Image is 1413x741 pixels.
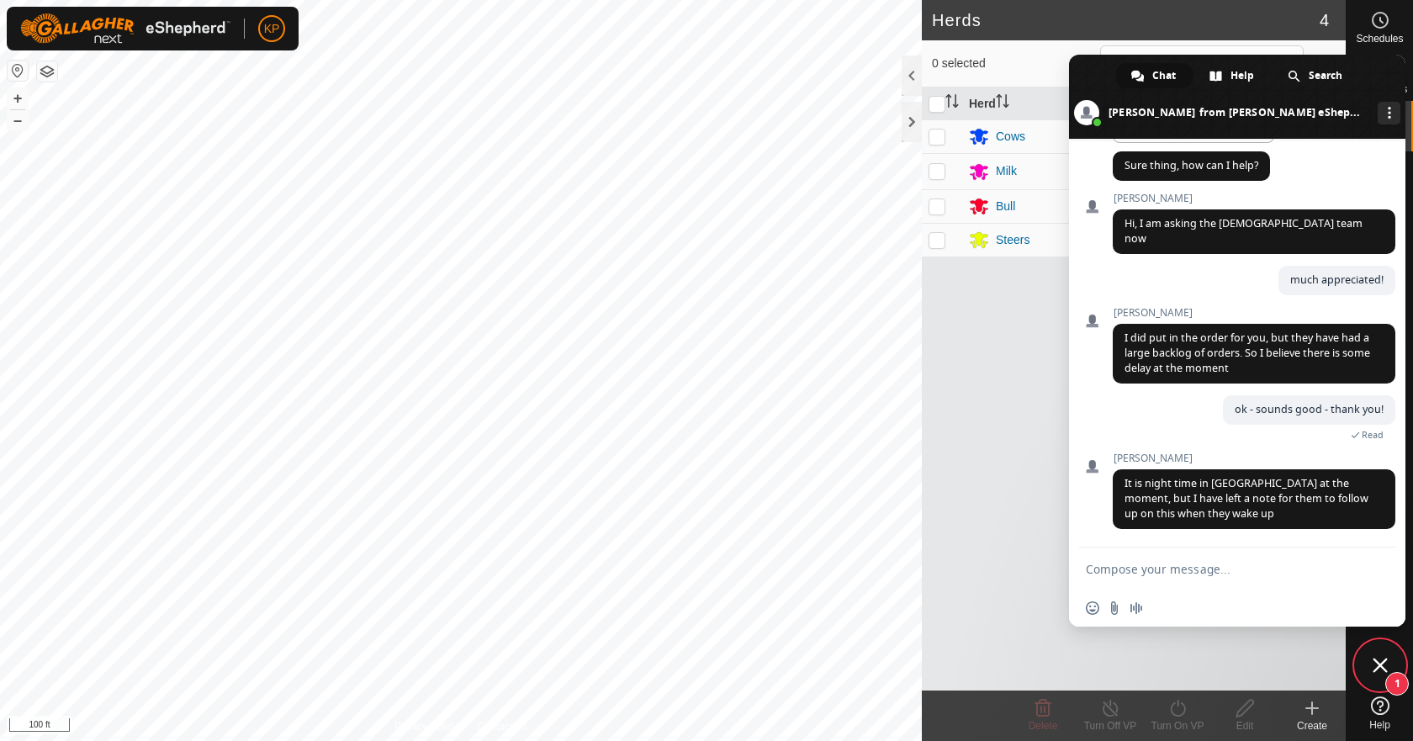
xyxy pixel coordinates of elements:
[1125,476,1368,521] span: It is night time in [GEOGRAPHIC_DATA] at the moment, but I have left a note for them to follow up...
[1125,216,1363,246] span: Hi, I am asking the [DEMOGRAPHIC_DATA] team now
[1362,429,1384,441] span: Read
[932,10,1320,30] h2: Herds
[996,128,1025,146] div: Cows
[1211,718,1278,733] div: Edit
[1355,640,1405,691] a: Close chat
[962,87,1117,120] th: Herd
[264,20,280,38] span: KP
[1290,273,1384,287] span: much appreciated!
[8,110,28,130] button: –
[1029,720,1058,732] span: Delete
[1369,720,1390,730] span: Help
[8,61,28,81] button: Reset Map
[37,61,57,82] button: Map Layers
[1278,718,1346,733] div: Create
[1100,45,1304,81] input: Search (S)
[1108,601,1121,615] span: Send a file
[1113,453,1395,464] span: [PERSON_NAME]
[996,162,1017,180] div: Milk
[1113,193,1395,204] span: [PERSON_NAME]
[1077,718,1144,733] div: Turn Off VP
[1086,601,1099,615] span: Insert an emoji
[996,198,1015,215] div: Bull
[1116,63,1193,88] a: Chat
[1113,307,1395,319] span: [PERSON_NAME]
[1194,63,1271,88] a: Help
[1125,158,1258,172] span: Sure thing, how can I help?
[1385,672,1409,696] span: 1
[1356,34,1403,44] span: Schedules
[394,719,458,734] a: Privacy Policy
[1273,63,1359,88] a: Search
[996,231,1029,249] div: Steers
[20,13,230,44] img: Gallagher Logo
[1235,402,1384,416] span: ok - sounds good - thank you!
[1152,63,1176,88] span: Chat
[1230,63,1254,88] span: Help
[996,97,1009,110] p-sorticon: Activate to sort
[8,88,28,109] button: +
[478,719,527,734] a: Contact Us
[1125,331,1370,375] span: I did put in the order for you, but they have had a large backlog of orders. So I believe there i...
[932,55,1100,72] span: 0 selected
[1347,690,1413,737] a: Help
[945,97,959,110] p-sorticon: Activate to sort
[1130,601,1143,615] span: Audio message
[1309,63,1342,88] span: Search
[1086,548,1355,590] textarea: Compose your message...
[1320,8,1329,33] span: 4
[1144,718,1211,733] div: Turn On VP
